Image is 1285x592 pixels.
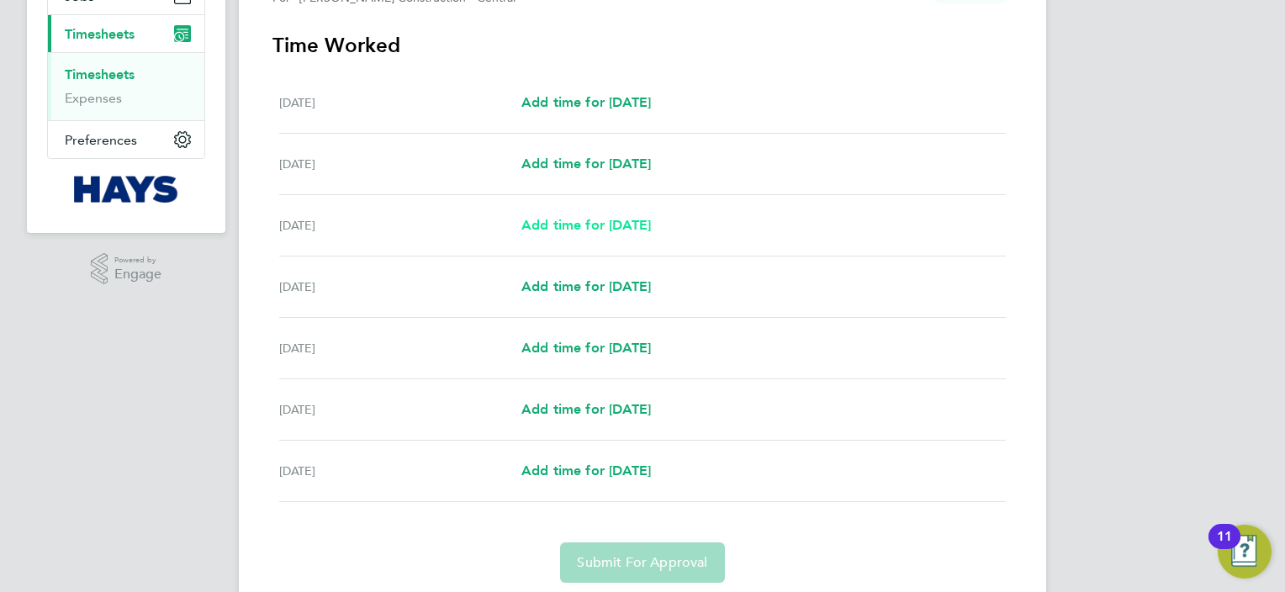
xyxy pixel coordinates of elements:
[279,399,521,420] div: [DATE]
[65,26,135,42] span: Timesheets
[74,176,179,203] img: hays-logo-retina.png
[521,401,651,417] span: Add time for [DATE]
[279,461,521,481] div: [DATE]
[521,399,651,420] a: Add time for [DATE]
[521,217,651,233] span: Add time for [DATE]
[48,121,204,158] button: Preferences
[521,94,651,110] span: Add time for [DATE]
[279,92,521,113] div: [DATE]
[114,253,161,267] span: Powered by
[48,52,204,120] div: Timesheets
[279,154,521,174] div: [DATE]
[521,278,651,294] span: Add time for [DATE]
[114,267,161,282] span: Engage
[521,156,651,172] span: Add time for [DATE]
[521,338,651,358] a: Add time for [DATE]
[521,92,651,113] a: Add time for [DATE]
[1217,536,1232,558] div: 11
[48,15,204,52] button: Timesheets
[47,176,205,203] a: Go to home page
[65,132,137,148] span: Preferences
[279,338,521,358] div: [DATE]
[521,461,651,481] a: Add time for [DATE]
[521,215,651,235] a: Add time for [DATE]
[521,340,651,356] span: Add time for [DATE]
[279,215,521,235] div: [DATE]
[279,277,521,297] div: [DATE]
[91,253,162,285] a: Powered byEngage
[521,277,651,297] a: Add time for [DATE]
[521,154,651,174] a: Add time for [DATE]
[65,90,122,106] a: Expenses
[521,462,651,478] span: Add time for [DATE]
[1218,525,1272,579] button: Open Resource Center, 11 new notifications
[65,66,135,82] a: Timesheets
[272,32,1013,59] h3: Time Worked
